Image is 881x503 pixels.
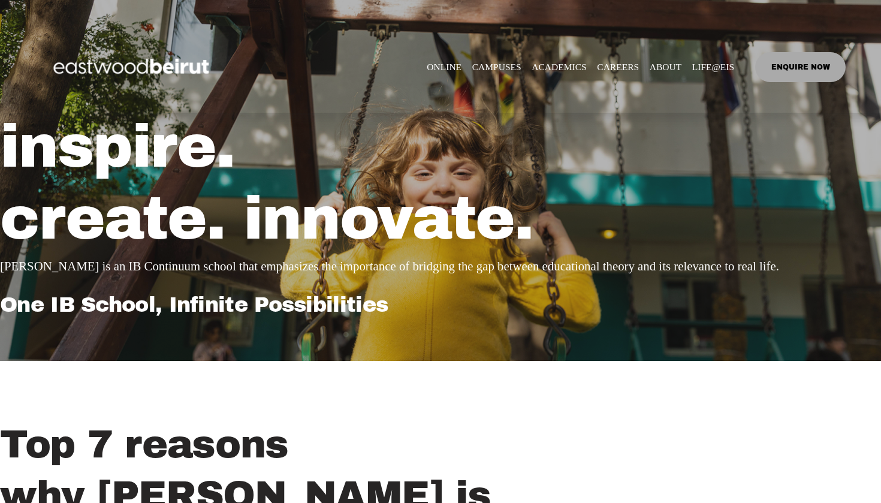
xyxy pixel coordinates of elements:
span: CAMPUSES [472,59,521,76]
a: CAREERS [597,58,639,76]
a: folder dropdown [472,58,521,76]
span: ABOUT [650,59,681,76]
a: folder dropdown [692,58,734,76]
a: folder dropdown [650,58,681,76]
span: ACADEMICS [532,59,586,76]
span: LIFE@EIS [692,59,734,76]
a: ENQUIRE NOW [755,52,846,82]
a: ONLINE [427,58,461,76]
img: EastwoodIS Global Site [35,37,231,98]
a: folder dropdown [532,58,586,76]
